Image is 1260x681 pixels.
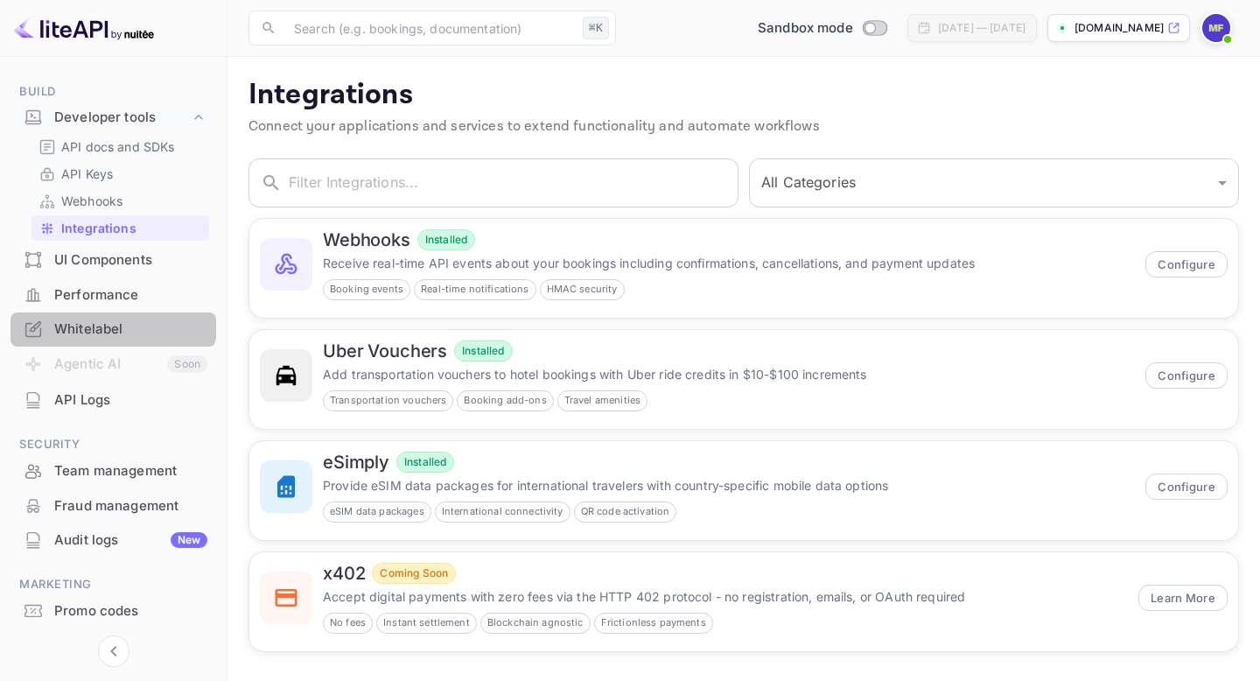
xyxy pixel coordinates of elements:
span: Real-time notifications [415,282,535,297]
p: Connect your applications and services to extend functionality and automate workflows [248,116,1239,137]
span: Instant settlement [377,615,476,630]
p: Accept digital payments with zero fees via the HTTP 402 protocol - no registration, emails, or OA... [323,587,1128,606]
p: Integrations [248,78,1239,113]
a: Audit logsNew [10,523,216,556]
div: Fraud management [10,489,216,523]
span: Marketing [10,575,216,594]
p: Webhooks [61,192,122,210]
div: Audit logs [54,530,207,551]
span: HMAC security [541,282,624,297]
button: Configure [1145,474,1228,500]
a: Webhooks [38,192,202,210]
p: Provide eSIM data packages for international travelers with country-specific mobile data options [323,476,1135,495]
a: API docs and SDKs [38,137,202,156]
input: Search (e.g. bookings, documentation) [283,11,576,46]
p: API docs and SDKs [61,137,175,156]
img: mohamed faried [1202,14,1230,42]
div: Audit logsNew [10,523,216,558]
button: Collapse navigation [98,635,129,667]
a: Team management [10,454,216,487]
button: Learn More [1138,585,1228,611]
span: eSIM data packages [324,504,430,519]
button: Configure [1145,362,1228,389]
span: Travel amenities [558,393,647,408]
div: API docs and SDKs [31,134,209,159]
span: Build [10,82,216,102]
a: Promo codes [10,594,216,627]
h6: Webhooks [323,229,410,250]
div: UI Components [10,243,216,277]
div: Whitelabel [10,312,216,347]
span: Installed [455,343,511,359]
span: Installed [418,232,474,248]
p: Add transportation vouchers to hotel bookings with Uber ride credits in $10-$100 increments [323,365,1135,383]
span: Booking events [324,282,409,297]
span: Blockchain agnostic [481,615,590,630]
div: Promo codes [54,601,207,621]
div: Whitelabel [54,319,207,340]
p: [DOMAIN_NAME] [1074,20,1164,36]
div: Fraud management [54,496,207,516]
div: Team management [10,454,216,488]
a: Whitelabel [10,312,216,345]
span: Security [10,435,216,454]
a: Commission [10,32,216,64]
div: Performance [10,278,216,312]
input: Filter Integrations... [289,158,738,207]
div: Team management [54,461,207,481]
span: QR code activation [575,504,676,519]
div: ⌘K [583,17,609,39]
div: New [171,532,207,548]
a: API Logs [10,383,216,416]
a: Performance [10,278,216,311]
img: LiteAPI logo [14,14,154,42]
button: Configure [1145,251,1228,277]
h6: Uber Vouchers [323,340,447,362]
div: API Logs [54,390,207,411]
p: Receive real-time API events about your bookings including confirmations, cancellations, and paym... [323,254,1135,272]
div: UI Components [54,250,207,270]
p: Integrations [61,219,136,237]
a: API Keys [38,165,202,183]
span: Sandbox mode [758,18,853,39]
a: UI Components [10,243,216,276]
div: Integrations [31,215,209,241]
h6: x402 [323,563,365,584]
a: Fraud management [10,489,216,522]
a: Integrations [38,219,202,237]
div: Promo codes [10,594,216,628]
span: International connectivity [436,504,570,519]
div: Webhooks [31,188,209,214]
span: Transportation vouchers [324,393,452,408]
h6: eSimply [323,452,389,473]
span: No fees [324,615,372,630]
span: Frictionless payments [595,615,712,630]
span: Booking add-ons [458,393,552,408]
div: Performance [54,285,207,305]
div: [DATE] — [DATE] [938,20,1025,36]
div: API Keys [31,161,209,186]
div: Developer tools [10,102,216,133]
div: API Logs [10,383,216,418]
p: API Keys [61,165,113,183]
span: Coming Soon [373,565,455,581]
div: Developer tools [54,108,190,128]
div: Switch to Production mode [751,18,893,39]
span: Installed [397,454,453,470]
